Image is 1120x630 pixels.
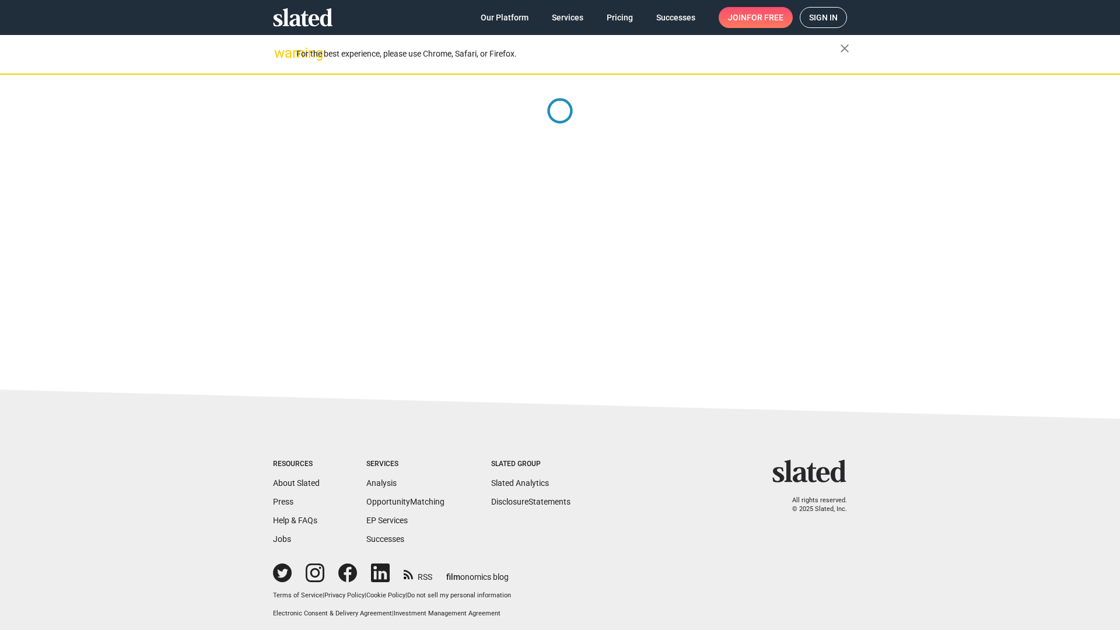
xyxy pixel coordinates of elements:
[838,41,852,55] mat-icon: close
[366,516,408,525] a: EP Services
[407,591,511,600] button: Do not sell my personal information
[365,591,366,599] span: |
[597,7,642,28] a: Pricing
[366,497,444,506] a: OpportunityMatching
[446,572,460,582] span: film
[274,46,288,60] mat-icon: warning
[647,7,705,28] a: Successes
[273,591,323,599] a: Terms of Service
[296,46,840,62] div: For the best experience, please use Chrome, Safari, or Firefox.
[552,7,583,28] span: Services
[394,610,501,617] a: Investment Management Agreement
[481,7,528,28] span: Our Platform
[324,591,365,599] a: Privacy Policy
[366,534,404,544] a: Successes
[471,7,538,28] a: Our Platform
[273,610,392,617] a: Electronic Consent & Delivery Agreement
[273,497,293,506] a: Press
[491,478,549,488] a: Slated Analytics
[747,7,783,28] span: for free
[323,591,324,599] span: |
[728,7,783,28] span: Join
[446,562,509,583] a: filmonomics blog
[366,460,444,469] div: Services
[273,460,320,469] div: Resources
[719,7,793,28] a: Joinfor free
[273,516,317,525] a: Help & FAQs
[404,565,432,583] a: RSS
[656,7,695,28] span: Successes
[607,7,633,28] span: Pricing
[366,478,397,488] a: Analysis
[273,478,320,488] a: About Slated
[366,591,405,599] a: Cookie Policy
[809,8,838,27] span: Sign in
[542,7,593,28] a: Services
[780,496,847,513] p: All rights reserved. © 2025 Slated, Inc.
[405,591,407,599] span: |
[392,610,394,617] span: |
[800,7,847,28] a: Sign in
[491,497,570,506] a: DisclosureStatements
[273,534,291,544] a: Jobs
[491,460,570,469] div: Slated Group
